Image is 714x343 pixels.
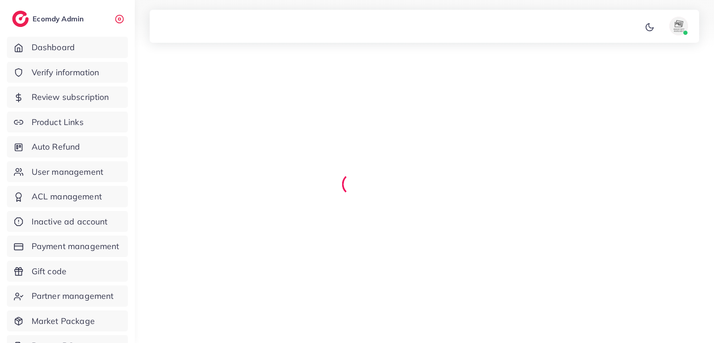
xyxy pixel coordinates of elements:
[32,216,108,228] span: Inactive ad account
[7,310,128,332] a: Market Package
[658,17,692,35] a: avatar
[32,166,103,178] span: User management
[32,290,114,302] span: Partner management
[32,240,119,252] span: Payment management
[7,86,128,108] a: Review subscription
[32,41,75,53] span: Dashboard
[7,37,128,58] a: Dashboard
[33,14,86,23] h2: Ecomdy Admin
[7,136,128,158] a: Auto Refund
[12,11,86,27] a: logoEcomdy Admin
[32,66,99,79] span: Verify information
[32,116,84,128] span: Product Links
[669,17,688,35] img: avatar
[7,62,128,83] a: Verify information
[7,186,128,207] a: ACL management
[32,91,109,103] span: Review subscription
[7,161,128,183] a: User management
[32,265,66,277] span: Gift code
[12,11,29,27] img: logo
[7,285,128,307] a: Partner management
[32,315,95,327] span: Market Package
[7,112,128,133] a: Product Links
[32,141,80,153] span: Auto Refund
[7,261,128,282] a: Gift code
[7,211,128,232] a: Inactive ad account
[32,191,102,203] span: ACL management
[7,236,128,257] a: Payment management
